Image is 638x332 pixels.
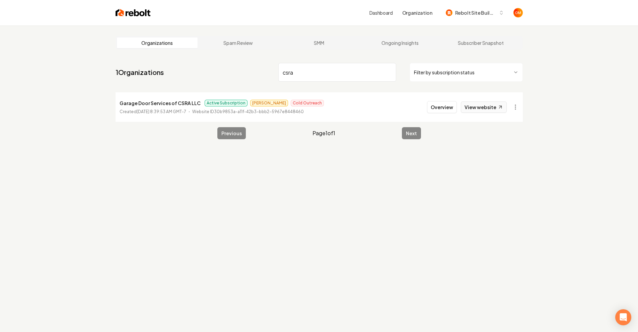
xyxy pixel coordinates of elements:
div: Open Intercom Messenger [615,309,631,325]
span: Page 1 of 1 [312,129,335,137]
a: Ongoing Insights [359,37,440,48]
input: Search by name or ID [278,63,396,82]
a: SMM [279,37,360,48]
p: Garage Door Services of CSRA LLC [120,99,201,107]
span: Rebolt Site Builder [455,9,496,16]
a: Dashboard [369,9,393,16]
a: 1Organizations [116,68,164,77]
a: Subscriber Snapshot [440,37,521,48]
p: Website ID 30b9853a-a11f-42b3-bbb2-5967e8448460 [192,108,304,115]
p: Created [120,108,186,115]
img: Rebolt Logo [116,8,151,17]
img: Rebolt Site Builder [446,9,452,16]
a: Organizations [117,37,198,48]
span: [PERSON_NAME] [250,100,288,106]
a: View website [461,101,507,113]
span: Active Subscription [205,100,247,106]
img: Omar Molai [513,8,523,17]
a: Spam Review [198,37,279,48]
span: Cold Outreach [291,100,324,106]
time: [DATE] 8:39:53 AM GMT-7 [137,109,186,114]
button: Organization [398,7,436,19]
button: Open user button [513,8,523,17]
button: Overview [427,101,457,113]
